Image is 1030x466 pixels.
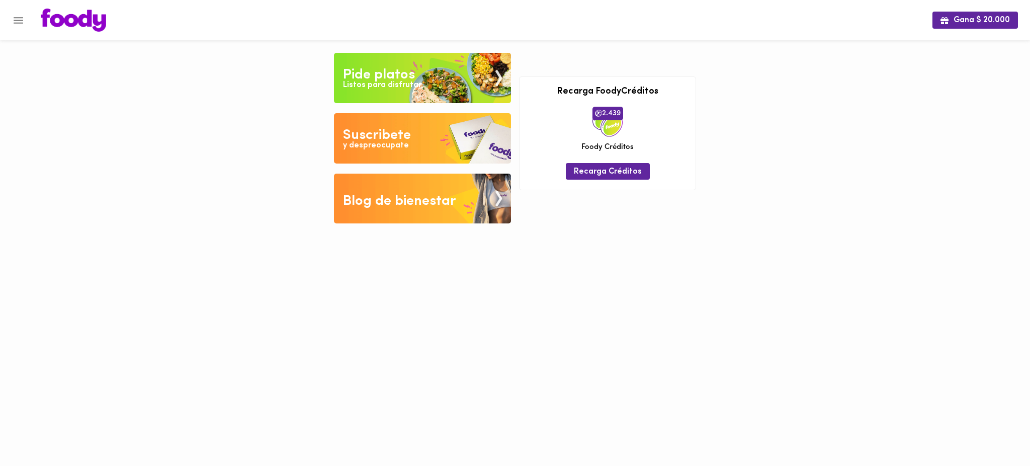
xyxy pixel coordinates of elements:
img: Blog de bienestar [334,174,511,224]
div: y despreocupate [343,140,409,151]
h3: Recarga FoodyCréditos [527,87,688,97]
button: Menu [6,8,31,33]
div: Listos para disfrutar [343,80,421,91]
iframe: Messagebird Livechat Widget [972,408,1020,456]
div: Suscribete [343,125,411,145]
div: Blog de bienestar [343,191,456,211]
img: foody-creditos.png [595,110,602,117]
span: Recarga Créditos [574,167,642,177]
button: Gana $ 20.000 [932,12,1018,28]
span: Gana $ 20.000 [940,16,1010,25]
span: Foody Créditos [581,142,634,152]
span: 2.439 [592,107,623,120]
img: credits-package.png [592,107,623,137]
img: Pide un Platos [334,53,511,103]
img: logo.png [41,9,106,32]
button: Recarga Créditos [566,163,650,180]
div: Pide platos [343,65,415,85]
img: Disfruta bajar de peso [334,113,511,164]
